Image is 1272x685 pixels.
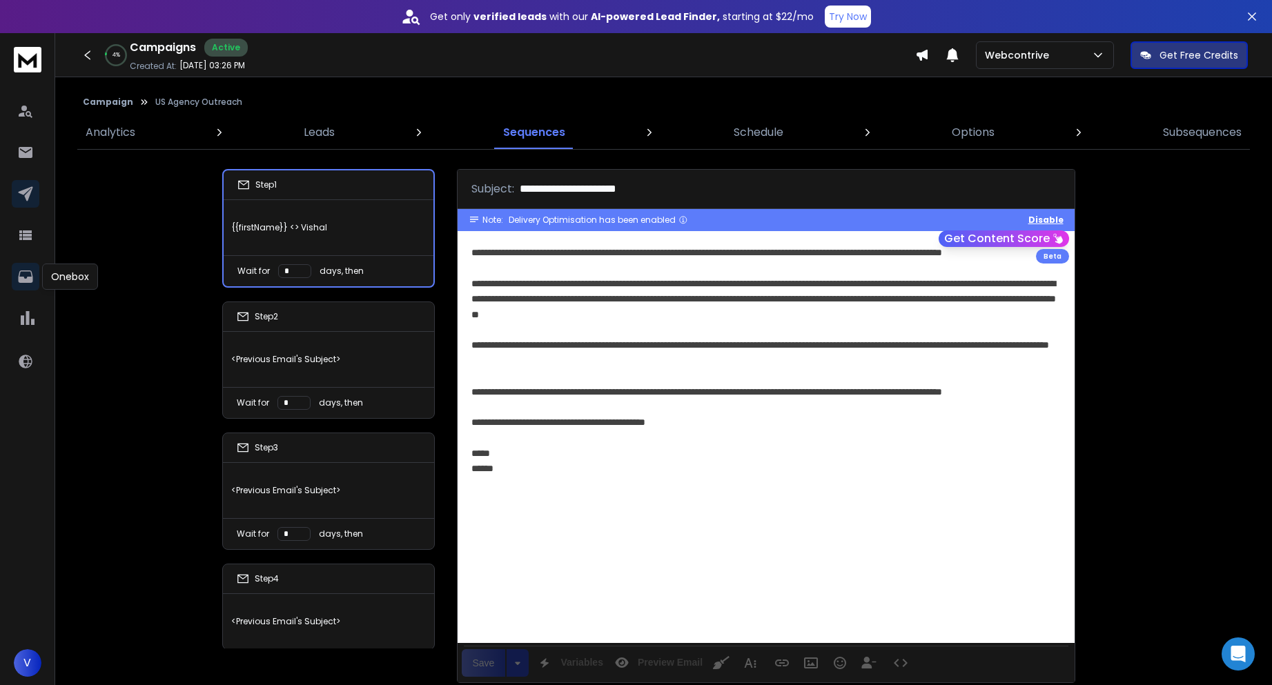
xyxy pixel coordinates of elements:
[319,397,363,408] p: days, then
[295,116,343,149] a: Leads
[304,124,335,141] p: Leads
[237,441,278,454] div: Step 3
[222,301,435,419] li: Step2<Previous Email's Subject>Wait fordays, then
[635,657,705,668] span: Preview Email
[473,10,547,23] strong: verified leads
[155,97,242,108] p: US Agency Outreach
[939,230,1069,247] button: Get Content Score
[985,48,1055,62] p: Webcontrive
[231,340,426,379] p: <Previous Email's Subject>
[509,215,688,226] div: Delivery Optimisation has been enabled
[232,208,425,247] p: {{firstName}} <> Vishal
[237,310,278,323] div: Step 2
[1028,215,1064,226] button: Disable
[1131,41,1248,69] button: Get Free Credits
[231,471,426,510] p: <Previous Email's Subject>
[86,124,135,141] p: Analytics
[14,649,41,677] button: V
[725,116,792,149] a: Schedule
[609,649,705,677] button: Preview Email
[319,528,363,539] p: days, then
[204,39,248,57] div: Active
[495,116,574,149] a: Sequences
[14,47,41,72] img: logo
[237,266,270,277] p: Wait for
[825,6,871,28] button: Try Now
[558,657,606,668] span: Variables
[130,39,196,56] h1: Campaigns
[531,649,606,677] button: Variables
[237,397,269,408] p: Wait for
[737,649,763,677] button: More Text
[1160,48,1238,62] p: Get Free Credits
[320,266,364,277] p: days, then
[829,10,867,23] p: Try Now
[769,649,795,677] button: Insert Link (Ctrl+K)
[856,649,882,677] button: Insert Unsubscribe Link
[1036,249,1069,264] div: Beta
[222,564,435,650] li: Step4<Previous Email's Subject>
[77,116,144,149] a: Analytics
[482,215,503,226] span: Note:
[708,649,734,677] button: Clean HTML
[1155,116,1250,149] a: Subsequences
[888,649,914,677] button: Code View
[1163,124,1242,141] p: Subsequences
[222,433,435,550] li: Step3<Previous Email's Subject>Wait fordays, then
[237,179,277,191] div: Step 1
[471,181,514,197] p: Subject:
[1222,637,1255,671] div: Open Intercom Messenger
[222,169,435,288] li: Step1{{firstName}} <> VishalWait fordays, then
[130,61,177,72] p: Created At:
[112,51,120,59] p: 4 %
[952,124,995,141] p: Options
[237,573,279,585] div: Step 4
[83,97,133,108] button: Campaign
[430,10,814,23] p: Get only with our starting at $22/mo
[734,124,783,141] p: Schedule
[231,602,426,641] p: <Previous Email's Subject>
[591,10,720,23] strong: AI-powered Lead Finder,
[943,116,1003,149] a: Options
[503,124,565,141] p: Sequences
[462,649,506,677] button: Save
[827,649,853,677] button: Emoticons
[42,264,98,290] div: Onebox
[179,60,245,71] p: [DATE] 03:26 PM
[798,649,824,677] button: Insert Image (Ctrl+P)
[237,528,269,539] p: Wait for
